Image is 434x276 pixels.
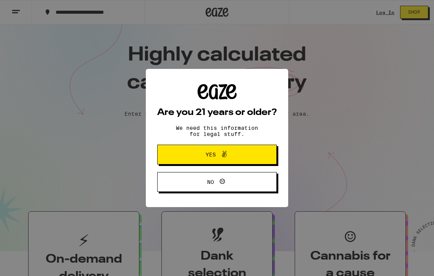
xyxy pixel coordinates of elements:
[169,125,265,137] p: We need this information for legal stuff.
[157,172,277,192] button: No
[157,145,277,164] button: Yes
[206,152,216,157] span: Yes
[157,108,277,117] h2: Are you 21 years or older?
[207,179,214,185] span: No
